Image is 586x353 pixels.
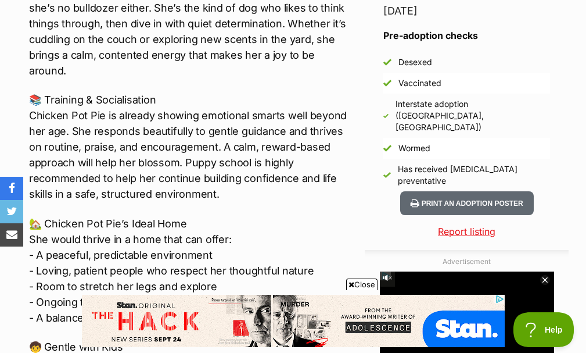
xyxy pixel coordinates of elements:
img: Yes [383,144,391,152]
button: Print an adoption poster [400,191,534,215]
iframe: Advertisement [82,295,505,347]
div: Desexed [398,56,432,68]
div: Interstate adoption ([GEOGRAPHIC_DATA], [GEOGRAPHIC_DATA]) [396,98,550,133]
img: Yes [383,79,391,87]
a: Report listing [365,224,569,238]
img: Yes [383,172,391,179]
div: Vaccinated [398,77,441,89]
div: Has received [MEDICAL_DATA] preventative [398,163,550,187]
p: 📚 Training & Socialisation Chicken Pot Pie is already showing emotional smarts well beyond her ag... [29,92,348,202]
div: Wormed [398,142,430,154]
img: Yes [383,58,391,66]
iframe: Help Scout Beacon - Open [513,312,574,347]
h3: Pre-adoption checks [383,28,550,42]
div: [DATE] [383,3,550,19]
span: Close [346,279,378,290]
img: Yes [383,113,389,119]
p: 🏡 Chicken Pot Pie’s Ideal Home She would thrive in a home that can offer: - A peaceful, predictab... [29,216,348,326]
